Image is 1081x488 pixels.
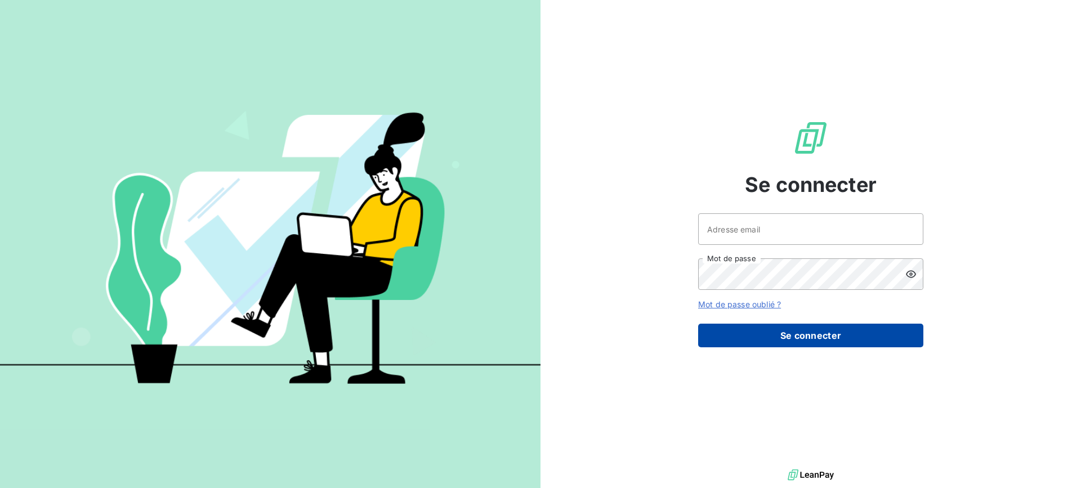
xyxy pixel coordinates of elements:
[698,299,781,309] a: Mot de passe oublié ?
[698,213,923,245] input: placeholder
[788,467,834,483] img: logo
[793,120,829,156] img: Logo LeanPay
[698,324,923,347] button: Se connecter
[745,169,877,200] span: Se connecter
